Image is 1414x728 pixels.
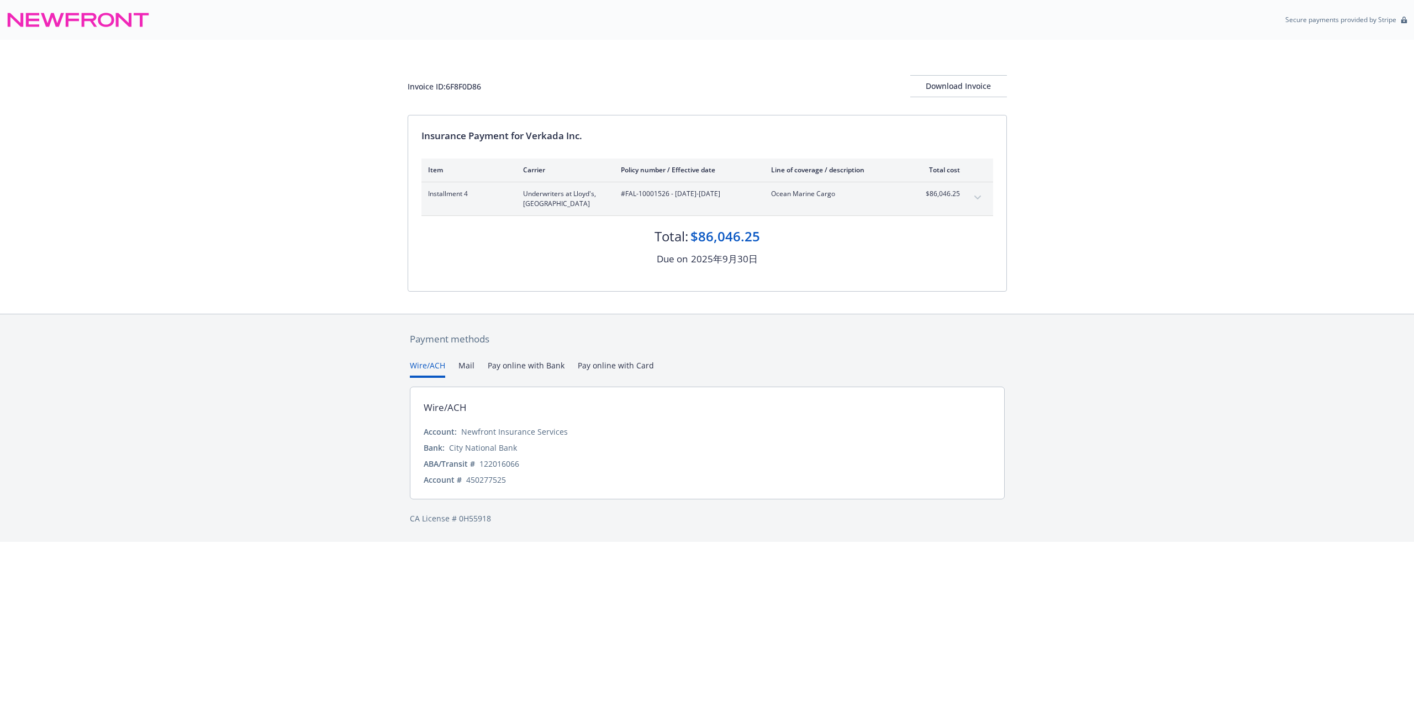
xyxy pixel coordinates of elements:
span: Installment 4 [428,189,505,199]
div: Invoice ID: 6F8F0D86 [408,81,481,92]
div: Download Invoice [910,76,1007,97]
div: Total: [655,227,688,246]
button: expand content [969,189,986,207]
div: Payment methods [410,332,1005,346]
div: Wire/ACH [424,400,467,415]
button: Mail [458,360,474,378]
div: 122016066 [479,458,519,469]
button: Wire/ACH [410,360,445,378]
div: $86,046.25 [690,227,760,246]
div: Bank: [424,442,445,453]
span: Underwriters at Lloyd's, [GEOGRAPHIC_DATA] [523,189,603,209]
span: $86,046.25 [919,189,960,199]
div: 2025年9月30日 [691,252,758,266]
button: Download Invoice [910,75,1007,97]
div: Due on [657,252,688,266]
div: Total cost [919,165,960,175]
span: #FAL-10001526 - [DATE]-[DATE] [621,189,753,199]
span: Ocean Marine Cargo [771,189,901,199]
p: Secure payments provided by Stripe [1285,15,1396,24]
button: Pay online with Bank [488,360,564,378]
div: Account # [424,474,462,486]
div: City National Bank [449,442,517,453]
div: Installment 4Underwriters at Lloyd's, [GEOGRAPHIC_DATA]#FAL-10001526 - [DATE]-[DATE]Ocean Marine ... [421,182,993,215]
button: Pay online with Card [578,360,654,378]
div: Carrier [523,165,603,175]
div: Item [428,165,505,175]
div: Insurance Payment for Verkada Inc. [421,129,993,143]
div: Account: [424,426,457,437]
div: 450277525 [466,474,506,486]
div: CA License # 0H55918 [410,513,1005,524]
div: Policy number / Effective date [621,165,753,175]
div: Newfront Insurance Services [461,426,568,437]
div: ABA/Transit # [424,458,475,469]
div: Line of coverage / description [771,165,901,175]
